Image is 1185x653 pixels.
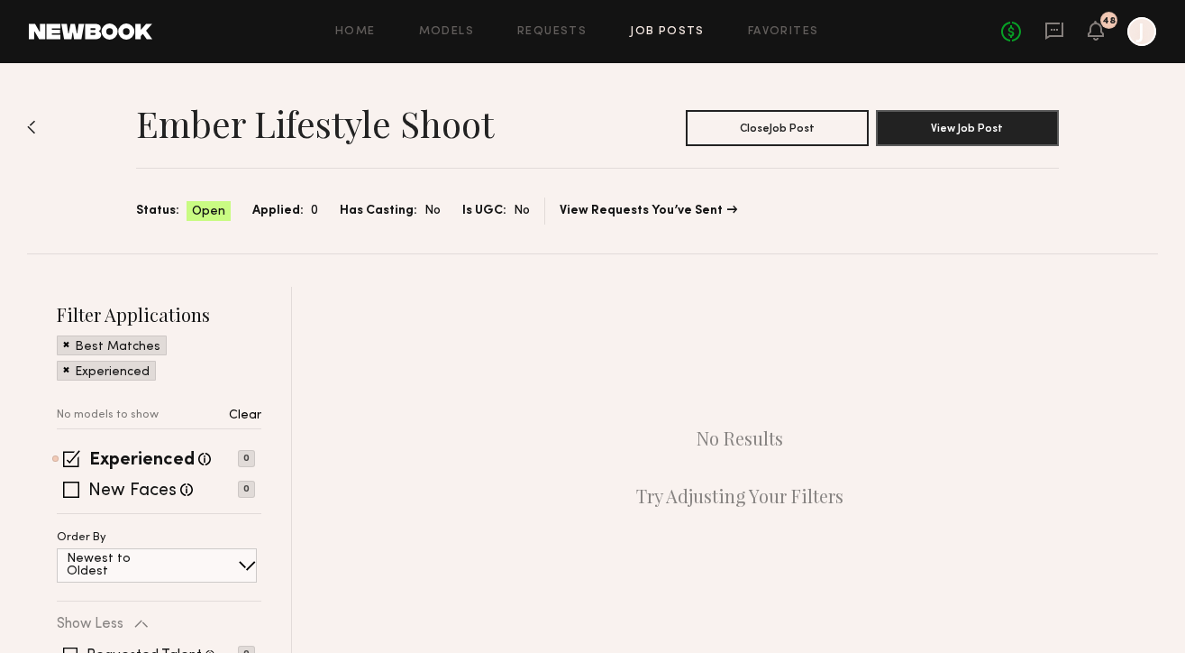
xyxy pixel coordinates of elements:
[876,110,1059,146] button: View Job Post
[697,428,783,449] p: No Results
[57,617,123,631] p: Show Less
[192,203,225,221] span: Open
[311,201,318,221] span: 0
[462,201,506,221] span: Is UGC:
[75,341,160,354] p: Best Matches
[340,201,417,221] span: Has Casting:
[57,409,159,421] p: No models to show
[748,26,819,38] a: Favorites
[238,481,255,498] p: 0
[1102,16,1116,26] div: 48
[252,201,304,221] span: Applied:
[424,201,441,221] span: No
[27,120,36,134] img: Back to previous page
[136,101,494,146] h1: Ember Lifestyle Shoot
[88,483,177,501] label: New Faces
[514,201,530,221] span: No
[636,485,843,507] p: Try Adjusting Your Filters
[75,366,150,379] p: Experienced
[136,201,179,221] span: Status:
[57,532,106,544] p: Order By
[686,110,869,146] button: CloseJob Post
[238,450,255,467] p: 0
[419,26,474,38] a: Models
[517,26,587,38] a: Requests
[560,205,737,217] a: View Requests You’ve Sent
[67,553,174,578] p: Newest to Oldest
[630,26,705,38] a: Job Posts
[57,302,261,326] h2: Filter Applications
[89,452,195,470] label: Experienced
[229,409,261,422] p: Clear
[1127,17,1156,46] a: J
[335,26,376,38] a: Home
